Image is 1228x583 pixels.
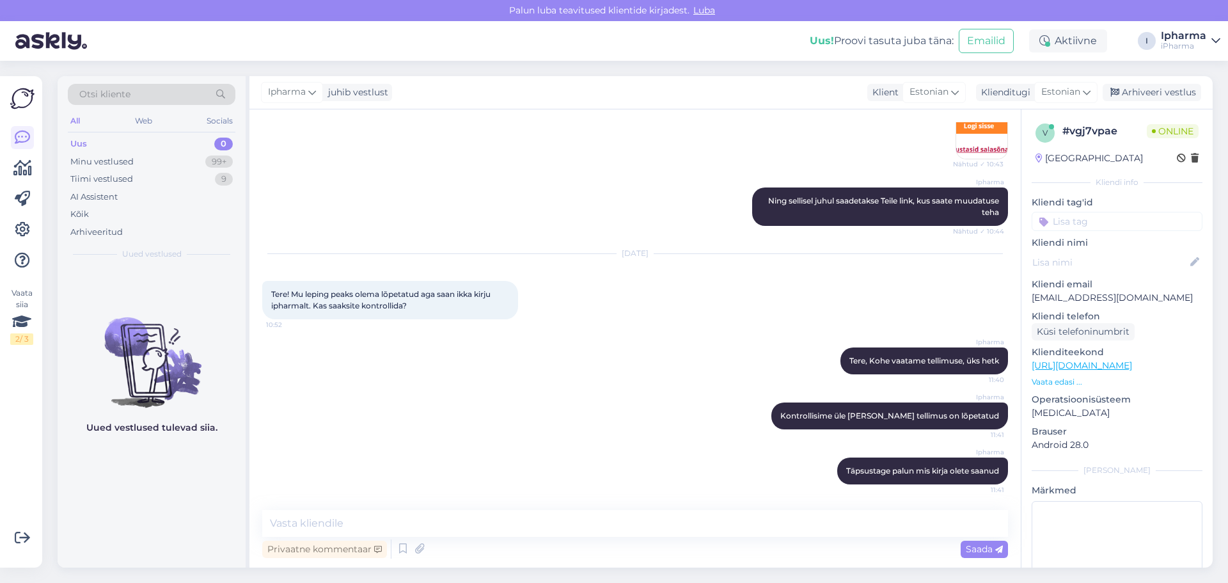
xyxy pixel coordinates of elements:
div: Kõik [70,208,89,221]
span: Täpsustage palun mis kirja olete saanud [846,466,999,475]
span: Luba [689,4,719,16]
p: Android 28.0 [1032,438,1202,452]
a: [URL][DOMAIN_NAME] [1032,360,1132,371]
span: Ipharma [956,447,1004,457]
span: Tere, Kohe vaatame tellimuse, üks hetk [849,356,999,365]
div: 0 [214,138,233,150]
div: Proovi tasuta juba täna: [810,33,954,49]
div: AI Assistent [70,191,118,204]
p: Märkmed [1032,484,1202,497]
span: Nähtud ✓ 10:44 [953,227,1004,236]
div: Minu vestlused [70,156,134,168]
div: I [1138,32,1156,50]
div: # vgj7vpae [1062,124,1147,139]
div: Web [132,113,155,129]
div: Klienditugi [976,86,1030,99]
div: Privaatne kommentaar [262,541,387,558]
img: Attachment [956,108,1007,159]
span: Ipharma [268,85,306,99]
div: Tiimi vestlused [70,173,133,186]
input: Lisa nimi [1032,255,1188,269]
span: 10:52 [266,320,314,330]
div: juhib vestlust [323,86,388,99]
div: Socials [204,113,235,129]
span: Estonian [909,85,949,99]
div: [DATE] [262,248,1008,259]
button: Emailid [959,29,1014,53]
p: Kliendi telefon [1032,310,1202,323]
p: [EMAIL_ADDRESS][DOMAIN_NAME] [1032,291,1202,305]
img: No chats [58,294,246,410]
input: Lisa tag [1032,212,1202,231]
div: Arhiveeri vestlus [1103,84,1201,101]
div: [GEOGRAPHIC_DATA] [1035,152,1143,165]
div: Ipharma [1161,31,1206,41]
span: 11:41 [956,430,1004,440]
div: Klient [867,86,899,99]
p: Kliendi nimi [1032,236,1202,250]
div: Uus [70,138,87,150]
span: Online [1147,124,1199,138]
div: Vaata siia [10,287,33,345]
span: Tere! Mu leping peaks olema lõpetatud aga saan ikka kirju ipharmalt. Kas saaksite kontrollida? [271,289,492,310]
p: Uued vestlused tulevad siia. [86,421,217,435]
div: Kliendi info [1032,177,1202,188]
span: Ipharma [956,392,1004,402]
span: Nähtud ✓ 10:43 [953,159,1004,169]
span: Ning sellisel juhul saadetakse Teile link, kus saate muudatuse teha [768,196,1001,217]
a: IpharmaiPharma [1161,31,1220,51]
span: 11:41 [956,485,1004,495]
p: Kliendi email [1032,278,1202,291]
div: 99+ [205,156,233,168]
p: Vaata edasi ... [1032,376,1202,388]
div: Küsi telefoninumbrit [1032,323,1135,340]
span: 11:40 [956,375,1004,385]
div: Arhiveeritud [70,226,123,239]
div: 2 / 3 [10,333,33,345]
div: [PERSON_NAME] [1032,465,1202,476]
b: Uus! [810,35,834,47]
img: Askly Logo [10,86,35,111]
div: All [68,113,83,129]
span: Saada [966,543,1003,555]
p: Klienditeekond [1032,346,1202,359]
span: Ipharma [956,177,1004,187]
p: Kliendi tag'id [1032,196,1202,209]
div: iPharma [1161,41,1206,51]
span: v [1043,128,1048,138]
span: Uued vestlused [122,248,182,260]
span: Ipharma [956,337,1004,347]
div: 9 [215,173,233,186]
div: Aktiivne [1029,29,1107,52]
p: Operatsioonisüsteem [1032,393,1202,406]
span: Estonian [1041,85,1080,99]
p: [MEDICAL_DATA] [1032,406,1202,420]
span: Kontrollisime üle [PERSON_NAME] tellimus on lõpetatud [780,411,999,420]
span: Otsi kliente [79,88,130,101]
p: Brauser [1032,425,1202,438]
